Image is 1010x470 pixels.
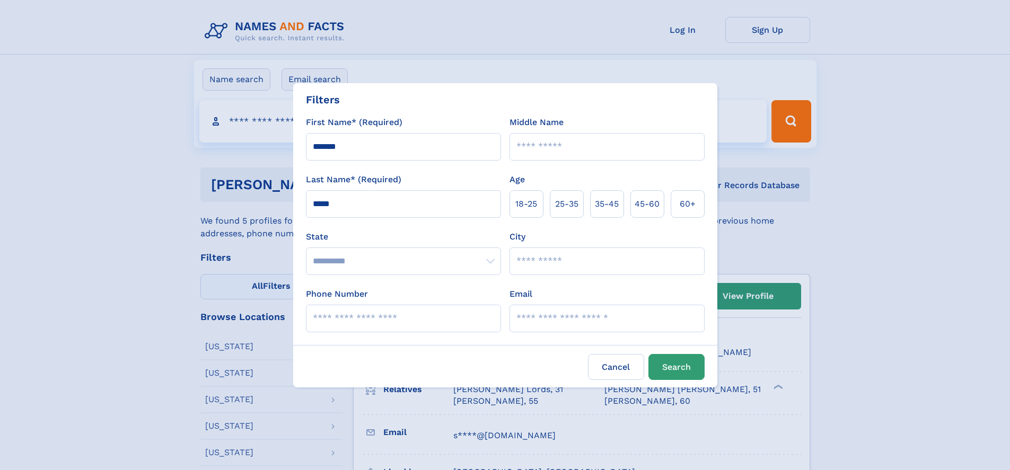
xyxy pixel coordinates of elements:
span: 18‑25 [515,198,537,210]
label: Email [510,288,532,300]
label: Cancel [588,354,644,380]
label: Last Name* (Required) [306,173,401,186]
button: Search [648,354,705,380]
label: City [510,230,525,243]
span: 60+ [680,198,696,210]
label: Phone Number [306,288,368,300]
label: First Name* (Required) [306,116,402,129]
label: Age [510,173,525,186]
label: Middle Name [510,116,564,129]
span: 35‑45 [595,198,619,210]
label: State [306,230,501,243]
div: Filters [306,92,340,108]
span: 45‑60 [635,198,660,210]
span: 25‑35 [555,198,578,210]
